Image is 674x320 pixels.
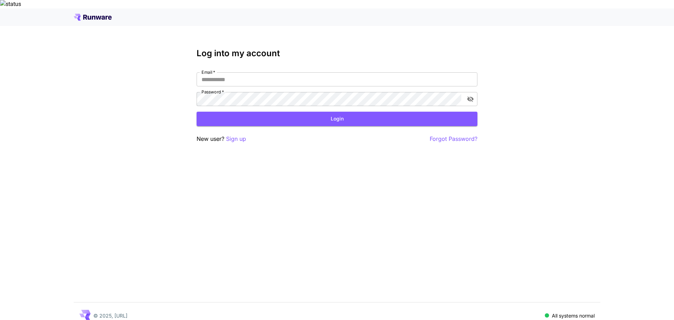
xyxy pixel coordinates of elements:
button: Login [197,112,477,126]
p: New user? [197,135,246,143]
p: © 2025, [URL] [93,312,127,319]
button: Forgot Password? [430,135,477,143]
button: Sign up [226,135,246,143]
label: Password [201,89,224,95]
label: Email [201,69,215,75]
h3: Log into my account [197,48,477,58]
p: All systems normal [552,312,595,319]
button: toggle password visibility [464,93,477,105]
